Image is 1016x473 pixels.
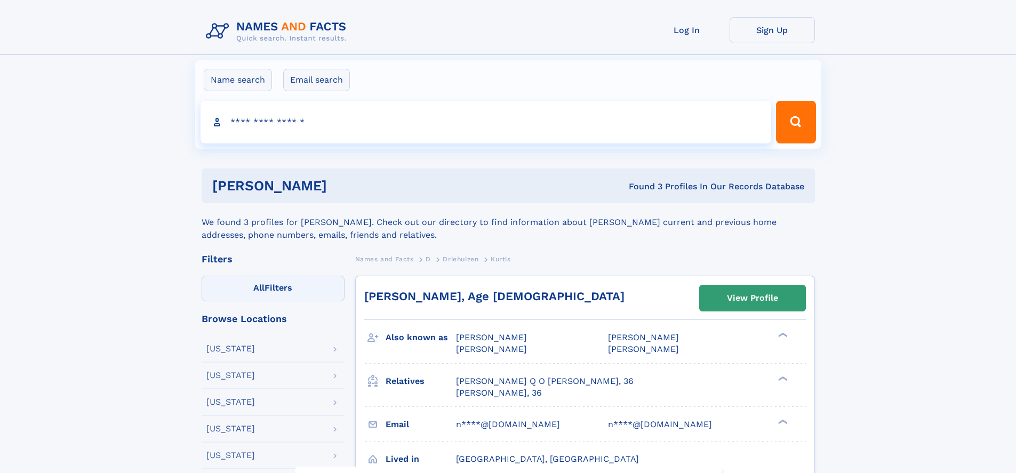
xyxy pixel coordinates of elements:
[364,290,625,303] a: [PERSON_NAME], Age [DEMOGRAPHIC_DATA]
[608,332,679,342] span: [PERSON_NAME]
[775,332,788,339] div: ❯
[644,17,730,43] a: Log In
[212,179,478,193] h1: [PERSON_NAME]
[206,451,255,460] div: [US_STATE]
[727,286,778,310] div: View Profile
[426,255,431,263] span: D
[201,101,772,143] input: search input
[608,344,679,354] span: [PERSON_NAME]
[386,328,456,347] h3: Also known as
[730,17,815,43] a: Sign Up
[355,252,414,266] a: Names and Facts
[775,418,788,425] div: ❯
[386,415,456,434] h3: Email
[283,69,350,91] label: Email search
[253,283,265,293] span: All
[456,387,542,399] a: [PERSON_NAME], 36
[775,375,788,382] div: ❯
[202,17,355,46] img: Logo Names and Facts
[776,101,815,143] button: Search Button
[700,285,805,311] a: View Profile
[202,203,815,242] div: We found 3 profiles for [PERSON_NAME]. Check out our directory to find information about [PERSON_...
[456,332,527,342] span: [PERSON_NAME]
[206,344,255,353] div: [US_STATE]
[202,254,345,264] div: Filters
[456,344,527,354] span: [PERSON_NAME]
[206,371,255,380] div: [US_STATE]
[456,375,634,387] a: [PERSON_NAME] Q O [PERSON_NAME], 36
[426,252,431,266] a: D
[206,424,255,433] div: [US_STATE]
[443,255,478,263] span: Driehuizen
[443,252,478,266] a: Driehuizen
[206,398,255,406] div: [US_STATE]
[456,454,639,464] span: [GEOGRAPHIC_DATA], [GEOGRAPHIC_DATA]
[202,314,345,324] div: Browse Locations
[204,69,272,91] label: Name search
[491,255,511,263] span: Kurtis
[386,372,456,390] h3: Relatives
[386,450,456,468] h3: Lived in
[202,276,345,301] label: Filters
[478,181,804,193] div: Found 3 Profiles In Our Records Database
